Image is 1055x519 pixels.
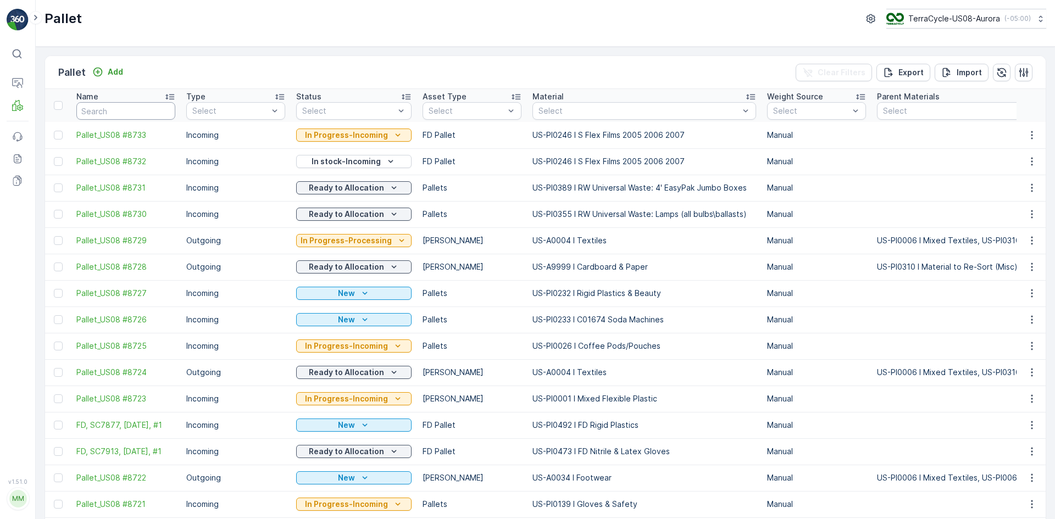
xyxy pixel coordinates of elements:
[532,446,756,457] p: US-PI0473 I FD Nitrile & Latex Gloves
[309,446,384,457] p: Ready to Allocation
[767,261,866,272] p: Manual
[767,341,866,351] p: Manual
[423,91,467,102] p: Asset Type
[54,421,63,429] div: Toggle Row Selected
[76,261,175,272] span: Pallet_US08 #8728
[338,288,355,299] p: New
[338,420,355,431] p: New
[108,66,123,77] p: Add
[773,105,849,116] p: Select
[423,341,521,351] p: Pallets
[76,393,175,404] a: Pallet_US08 #8723
[877,91,940,102] p: Parent Materials
[76,420,175,431] a: FD, SC7877, 09/26/25, #1
[767,209,866,220] p: Manual
[429,105,504,116] p: Select
[54,447,63,456] div: Toggle Row Selected
[886,13,904,25] img: image_ci7OI47.png
[296,208,412,221] button: Ready to Allocation
[76,446,175,457] a: FD, SC7913, 9/25/25, #1
[767,130,866,141] p: Manual
[423,209,521,220] p: Pallets
[186,393,285,404] p: Incoming
[767,182,866,193] p: Manual
[76,446,175,457] span: FD, SC7913, [DATE], #1
[9,490,27,507] div: MM
[54,157,63,166] div: Toggle Row Selected
[186,235,285,246] p: Outgoing
[767,156,866,167] p: Manual
[54,183,63,192] div: Toggle Row Selected
[423,261,521,272] p: [PERSON_NAME]
[532,393,756,404] p: US-PI0001 I Mixed Flexible Plastic
[7,9,29,31] img: logo
[767,499,866,510] p: Manual
[767,91,823,102] p: Weight Source
[767,288,866,299] p: Manual
[532,261,756,272] p: US-A9999 I Cardboard & Paper
[186,261,285,272] p: Outgoing
[192,105,268,116] p: Select
[186,314,285,325] p: Incoming
[309,367,384,378] p: Ready to Allocation
[76,102,175,120] input: Search
[45,10,82,27] p: Pallet
[338,472,355,483] p: New
[767,472,866,483] p: Manual
[423,446,521,457] p: FD Pallet
[898,67,924,78] p: Export
[538,105,739,116] p: Select
[76,209,175,220] a: Pallet_US08 #8730
[532,472,756,483] p: US-A0034 I Footwear
[957,67,982,78] p: Import
[876,64,930,81] button: Export
[296,392,412,405] button: In Progress-Incoming
[305,341,388,351] p: In Progress-Incoming
[296,91,321,102] p: Status
[532,235,756,246] p: US-A0004 I Textiles
[296,129,412,142] button: In Progress-Incoming
[305,130,388,141] p: In Progress-Incoming
[296,366,412,379] button: Ready to Allocation
[76,182,175,193] a: Pallet_US08 #8731
[76,288,175,299] span: Pallet_US08 #8727
[186,446,285,457] p: Incoming
[296,445,412,458] button: Ready to Allocation
[767,235,866,246] p: Manual
[76,156,175,167] a: Pallet_US08 #8732
[532,130,756,141] p: US-PI0246 I S Flex Films 2005 2006 2007
[76,472,175,483] span: Pallet_US08 #8722
[296,471,412,484] button: New
[296,418,412,432] button: New
[767,446,866,457] p: Manual
[532,420,756,431] p: US-PI0492 I FD Rigid Plastics
[186,367,285,378] p: Outgoing
[186,499,285,510] p: Incoming
[58,65,86,80] p: Pallet
[7,487,29,510] button: MM
[302,105,395,116] p: Select
[186,182,285,193] p: Incoming
[296,155,412,168] button: In stock-Incoming
[423,420,521,431] p: FD Pallet
[296,234,412,247] button: In Progress-Processing
[423,130,521,141] p: FD Pallet
[532,367,756,378] p: US-A0004 I Textiles
[186,156,285,167] p: Incoming
[309,182,384,193] p: Ready to Allocation
[312,156,381,167] p: In stock-Incoming
[186,209,285,220] p: Incoming
[76,499,175,510] a: Pallet_US08 #8721
[818,67,865,78] p: Clear Filters
[423,288,521,299] p: Pallets
[423,314,521,325] p: Pallets
[532,156,756,167] p: US-PI0246 I S Flex Films 2005 2006 2007
[54,263,63,271] div: Toggle Row Selected
[54,473,63,482] div: Toggle Row Selected
[186,130,285,141] p: Incoming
